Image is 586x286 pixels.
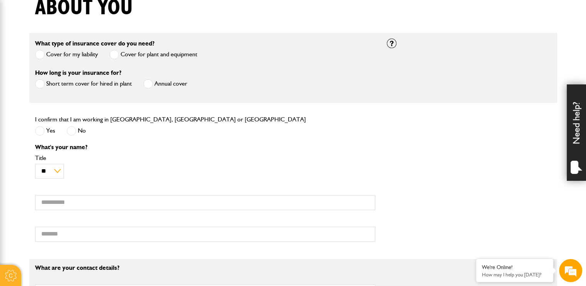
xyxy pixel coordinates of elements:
[35,144,375,150] p: What's your name?
[40,43,129,53] div: Chat with us now
[35,79,132,89] label: Short term cover for hired in plant
[482,272,547,278] p: How may I help you today?
[482,264,547,271] div: We're Online!
[35,50,98,59] label: Cover for my liability
[67,126,86,136] label: No
[126,4,145,22] div: Minimize live chat window
[143,79,187,89] label: Annual cover
[10,117,141,134] input: Enter your phone number
[35,116,306,123] label: I confirm that I am working in [GEOGRAPHIC_DATA], [GEOGRAPHIC_DATA] or [GEOGRAPHIC_DATA]
[10,71,141,88] input: Enter your last name
[35,70,121,76] label: How long is your insurance for?
[13,43,32,54] img: d_20077148190_company_1631870298795_20077148190
[10,94,141,111] input: Enter your email address
[10,140,141,219] textarea: Type your message and hit 'Enter'
[35,265,375,271] p: What are your contact details?
[35,155,375,161] label: Title
[35,126,55,136] label: Yes
[105,225,140,236] em: Start Chat
[35,40,154,47] label: What type of insurance cover do you need?
[109,50,197,59] label: Cover for plant and equipment
[567,84,586,181] div: Need help?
